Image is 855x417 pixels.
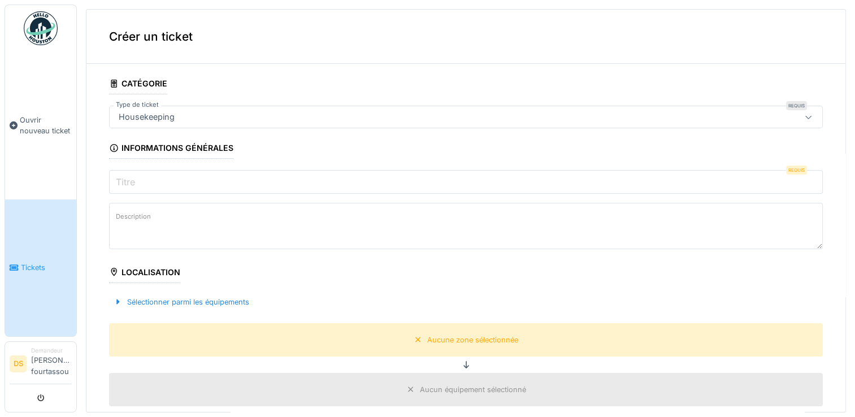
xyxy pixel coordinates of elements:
[20,115,72,136] span: Ouvrir nouveau ticket
[114,100,161,110] label: Type de ticket
[86,10,845,64] div: Créer un ticket
[5,51,76,199] a: Ouvrir nouveau ticket
[10,346,72,384] a: DS Demandeur[PERSON_NAME] fourtassou
[109,140,233,159] div: Informations générales
[109,75,167,94] div: Catégorie
[420,384,526,395] div: Aucun équipement sélectionné
[31,346,72,355] div: Demandeur
[10,355,27,372] li: DS
[114,111,179,123] div: Housekeeping
[109,264,180,283] div: Localisation
[114,210,153,224] label: Description
[24,11,58,45] img: Badge_color-CXgf-gQk.svg
[109,294,254,310] div: Sélectionner parmi les équipements
[786,166,807,175] div: Requis
[114,175,137,189] label: Titre
[427,335,518,345] div: Aucune zone sélectionnée
[786,101,807,110] div: Requis
[31,346,72,381] li: [PERSON_NAME] fourtassou
[5,199,76,336] a: Tickets
[21,262,72,273] span: Tickets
